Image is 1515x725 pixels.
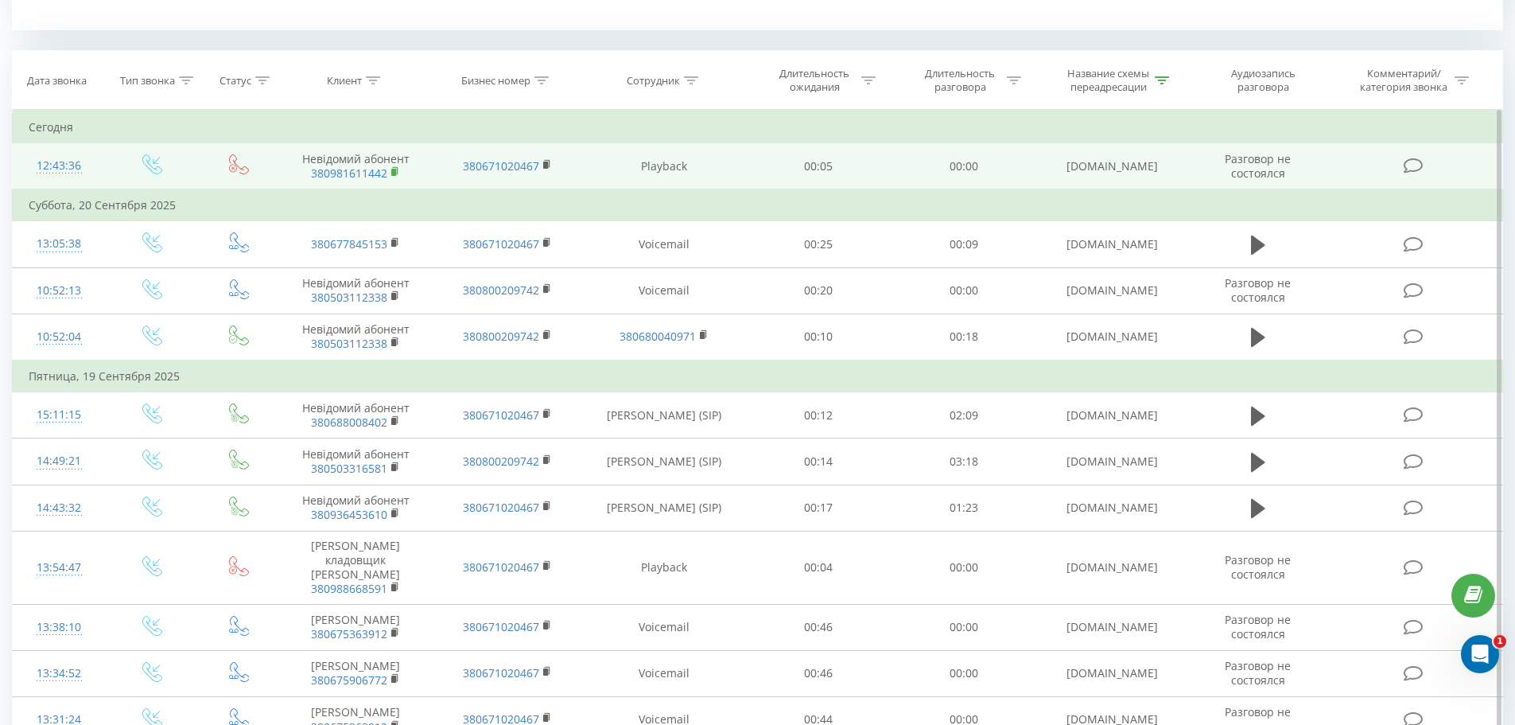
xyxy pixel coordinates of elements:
[746,392,892,439] td: 00:12
[892,485,1037,531] td: 01:23
[583,439,746,485] td: [PERSON_NAME] (SIP)
[463,329,539,344] a: 380800209742
[627,74,680,88] div: Сотрудник
[583,267,746,314] td: Voicemail
[463,665,539,680] a: 380671020467
[280,314,431,361] td: Невідомий абонент
[746,314,892,361] td: 00:10
[1036,267,1187,314] td: [DOMAIN_NAME]
[583,392,746,439] td: [PERSON_NAME] (SIP)
[311,290,387,305] a: 380503112338
[746,221,892,267] td: 00:25
[280,143,431,190] td: Невідомий абонент
[892,439,1037,485] td: 03:18
[280,604,431,650] td: [PERSON_NAME]
[1036,531,1187,604] td: [DOMAIN_NAME]
[1036,485,1187,531] td: [DOMAIN_NAME]
[327,74,362,88] div: Клиент
[29,275,90,306] div: 10:52:13
[463,559,539,575] a: 380671020467
[311,672,387,688] a: 380675906772
[1225,658,1291,688] span: Разговор не состоялся
[280,650,431,696] td: [PERSON_NAME]
[1225,612,1291,641] span: Разговор не состоялся
[892,650,1037,696] td: 00:00
[13,111,1503,143] td: Сегодня
[1225,275,1291,305] span: Разговор не состоялся
[29,400,90,431] div: 15:11:15
[29,322,90,353] div: 10:52:04
[1494,635,1506,648] span: 1
[1036,314,1187,361] td: [DOMAIN_NAME]
[1461,635,1499,673] iframe: Intercom live chat
[311,236,387,251] a: 380677845153
[29,552,90,583] div: 13:54:47
[29,658,90,689] div: 13:34:52
[1036,650,1187,696] td: [DOMAIN_NAME]
[1036,221,1187,267] td: [DOMAIN_NAME]
[746,604,892,650] td: 00:46
[311,581,387,596] a: 380988668591
[746,439,892,485] td: 00:14
[280,392,431,439] td: Невідомий абонент
[583,604,746,650] td: Voicemail
[120,74,175,88] div: Тип звонка
[1036,439,1187,485] td: [DOMAIN_NAME]
[463,158,539,173] a: 380671020467
[311,626,387,641] a: 380675363912
[280,485,431,531] td: Невідомий абонент
[1225,151,1291,181] span: Разговор не состоялся
[1036,604,1187,650] td: [DOMAIN_NAME]
[311,415,387,430] a: 380688008402
[463,407,539,423] a: 380671020467
[463,454,539,469] a: 380800209742
[461,74,530,88] div: Бизнес номер
[583,143,746,190] td: Playback
[746,650,892,696] td: 00:46
[219,74,251,88] div: Статус
[620,329,696,344] a: 380680040971
[280,531,431,604] td: [PERSON_NAME] кладовщик [PERSON_NAME]
[463,619,539,634] a: 380671020467
[463,500,539,515] a: 380671020467
[1066,67,1151,94] div: Название схемы переадресации
[1358,67,1451,94] div: Комментарий/категория звонка
[892,392,1037,439] td: 02:09
[1225,552,1291,582] span: Разговор не состоялся
[13,189,1503,221] td: Суббота, 20 Сентября 2025
[583,485,746,531] td: [PERSON_NAME] (SIP)
[29,150,90,181] div: 12:43:36
[311,336,387,351] a: 380503112338
[1036,143,1187,190] td: [DOMAIN_NAME]
[583,650,746,696] td: Voicemail
[13,361,1503,392] td: Пятница, 19 Сентября 2025
[746,267,892,314] td: 00:20
[746,531,892,604] td: 00:04
[772,67,857,94] div: Длительность ожидания
[463,236,539,251] a: 380671020467
[583,531,746,604] td: Playback
[1211,67,1315,94] div: Аудиозапись разговора
[280,439,431,485] td: Невідомий абонент
[27,74,87,88] div: Дата звонка
[892,531,1037,604] td: 00:00
[892,314,1037,361] td: 00:18
[29,493,90,524] div: 14:43:32
[746,485,892,531] td: 00:17
[918,67,1003,94] div: Длительность разговора
[583,221,746,267] td: Voicemail
[311,166,387,181] a: 380981611442
[892,267,1037,314] td: 00:00
[746,143,892,190] td: 00:05
[311,461,387,476] a: 380503316581
[463,283,539,298] a: 380800209742
[280,267,431,314] td: Невідомий абонент
[892,221,1037,267] td: 00:09
[29,446,90,477] div: 14:49:21
[892,143,1037,190] td: 00:00
[29,612,90,643] div: 13:38:10
[311,507,387,522] a: 380936453610
[29,228,90,259] div: 13:05:38
[892,604,1037,650] td: 00:00
[1036,392,1187,439] td: [DOMAIN_NAME]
